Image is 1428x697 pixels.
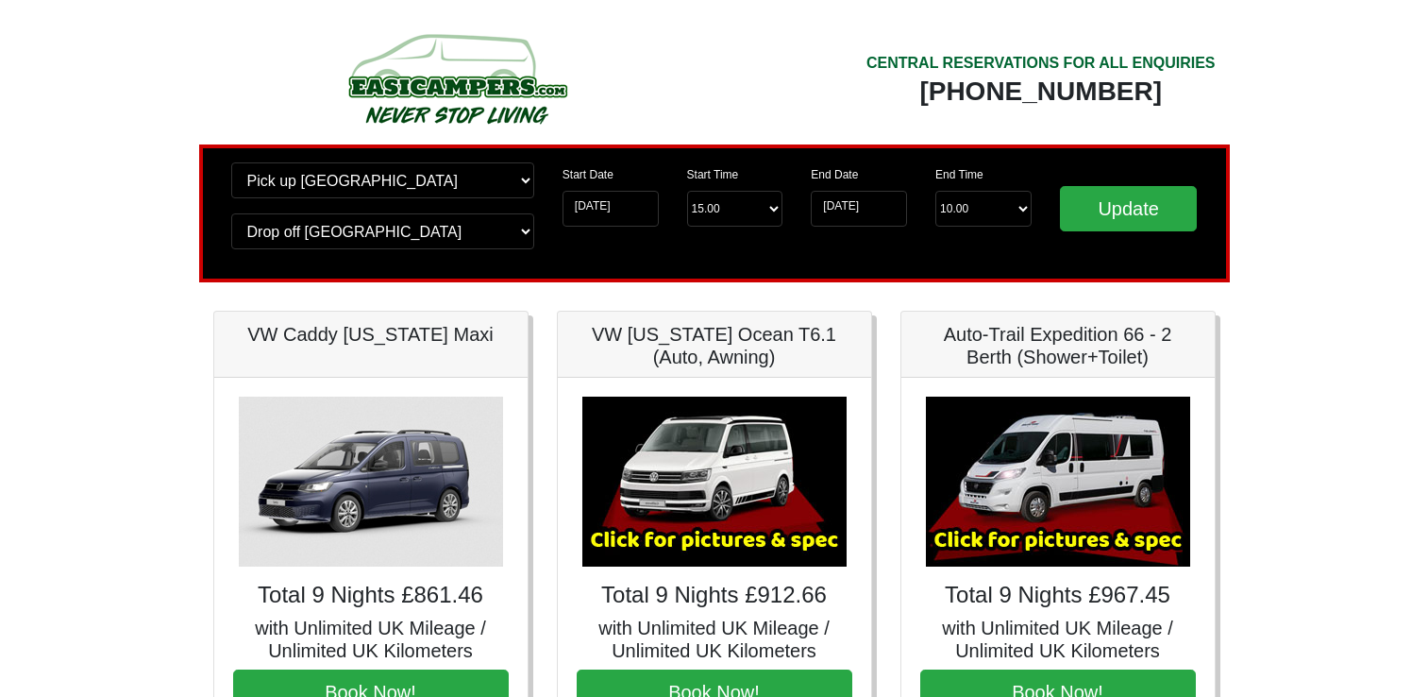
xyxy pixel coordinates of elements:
h5: Auto-Trail Expedition 66 - 2 Berth (Shower+Toilet) [920,323,1196,368]
h5: with Unlimited UK Mileage / Unlimited UK Kilometers [920,617,1196,662]
input: Update [1060,186,1198,231]
h5: with Unlimited UK Mileage / Unlimited UK Kilometers [233,617,509,662]
div: [PHONE_NUMBER] [866,75,1216,109]
h4: Total 9 Nights £861.46 [233,582,509,609]
h4: Total 9 Nights £967.45 [920,582,1196,609]
h5: VW Caddy [US_STATE] Maxi [233,323,509,346]
input: Return Date [811,191,907,227]
h4: Total 9 Nights £912.66 [577,582,852,609]
label: End Time [935,166,983,183]
label: End Date [811,166,858,183]
img: Auto-Trail Expedition 66 - 2 Berth (Shower+Toilet) [926,397,1190,567]
div: CENTRAL RESERVATIONS FOR ALL ENQUIRIES [866,52,1216,75]
img: campers-checkout-logo.png [277,26,636,130]
h5: with Unlimited UK Mileage / Unlimited UK Kilometers [577,617,852,662]
label: Start Time [687,166,739,183]
label: Start Date [563,166,613,183]
input: Start Date [563,191,659,227]
img: VW Caddy California Maxi [239,397,503,567]
h5: VW [US_STATE] Ocean T6.1 (Auto, Awning) [577,323,852,368]
img: VW California Ocean T6.1 (Auto, Awning) [582,397,847,567]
